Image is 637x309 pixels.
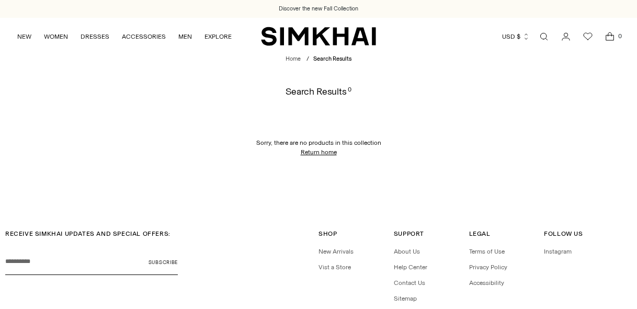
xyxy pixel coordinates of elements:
[394,295,417,302] a: Sitemap
[256,138,381,147] p: Sorry, there are no products in this collection
[394,279,425,287] a: Contact Us
[469,230,491,237] span: Legal
[318,248,354,255] a: New Arrivals
[286,55,301,62] a: Home
[394,230,424,237] span: Support
[599,26,620,47] a: Open cart modal
[544,248,572,255] a: Instagram
[318,230,337,237] span: Shop
[286,87,351,96] h1: Search Results
[313,55,351,62] span: Search Results
[178,25,192,48] a: MEN
[318,264,351,271] a: Vist a Store
[544,230,583,237] span: Follow Us
[44,25,68,48] a: WOMEN
[469,248,505,255] a: Terms of Use
[469,279,504,287] a: Accessibility
[469,264,507,271] a: Privacy Policy
[348,87,351,96] div: 0
[5,230,170,237] span: RECEIVE SIMKHAI UPDATES AND SPECIAL OFFERS:
[286,55,351,64] nav: breadcrumbs
[279,5,358,13] a: Discover the new Fall Collection
[301,147,337,157] a: Return home
[502,25,530,48] button: USD $
[615,31,624,41] span: 0
[122,25,166,48] a: ACCESSORIES
[555,26,576,47] a: Go to the account page
[394,248,420,255] a: About Us
[261,26,376,47] a: SIMKHAI
[17,25,31,48] a: NEW
[204,25,232,48] a: EXPLORE
[306,55,309,64] div: /
[577,26,598,47] a: Wishlist
[533,26,554,47] a: Open search modal
[149,249,178,275] button: Subscribe
[81,25,109,48] a: DRESSES
[394,264,427,271] a: Help Center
